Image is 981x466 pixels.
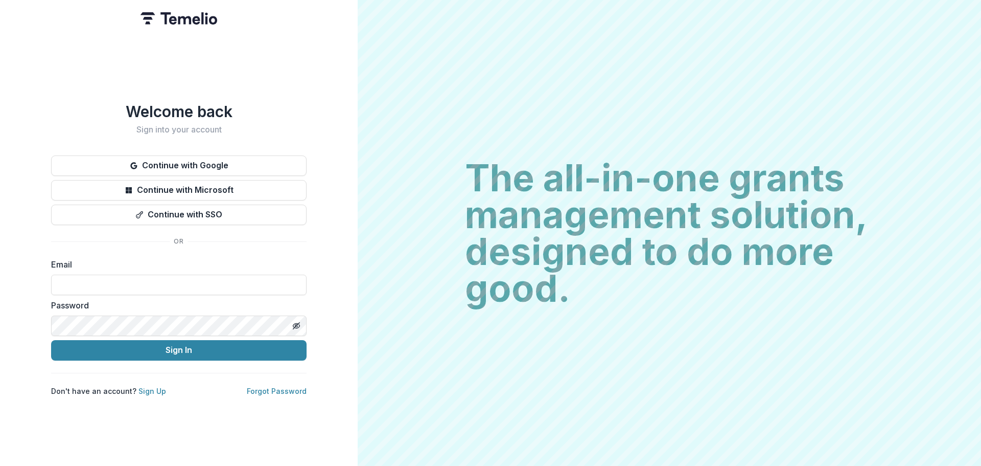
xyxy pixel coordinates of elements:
p: Don't have an account? [51,386,166,396]
a: Forgot Password [247,387,307,395]
img: Temelio [141,12,217,25]
label: Password [51,299,300,312]
a: Sign Up [138,387,166,395]
button: Continue with Google [51,156,307,176]
button: Continue with SSO [51,205,307,225]
button: Sign In [51,340,307,361]
button: Toggle password visibility [288,318,305,334]
h2: Sign into your account [51,125,307,135]
h1: Welcome back [51,102,307,121]
label: Email [51,258,300,271]
button: Continue with Microsoft [51,180,307,201]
